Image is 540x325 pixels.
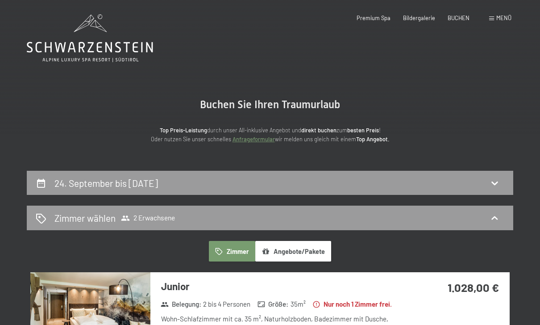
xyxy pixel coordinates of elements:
strong: besten Preis [347,127,379,134]
button: Zimmer [209,241,255,262]
span: Buchen Sie Ihren Traumurlaub [200,98,340,111]
p: durch unser All-inklusive Angebot und zum ! Oder nutzen Sie unser schnelles wir melden uns gleich... [91,126,449,144]
strong: Größe : [258,300,289,309]
h2: 24. September bis [DATE] [54,177,158,189]
strong: Top Preis-Leistung [160,127,207,134]
strong: 1.028,00 € [448,280,499,294]
a: Premium Spa [357,14,390,21]
a: Bildergalerie [403,14,435,21]
a: Anfrageformular [233,135,275,143]
span: Menü [496,14,511,21]
h2: Zimmer wählen [54,211,116,224]
h3: Junior [161,279,402,293]
strong: Nur noch 1 Zimmer frei. [312,300,392,309]
span: 2 Erwachsene [121,214,175,223]
strong: Top Angebot. [356,135,390,143]
button: Angebote/Pakete [255,241,331,262]
a: BUCHEN [448,14,469,21]
span: 35 m² [291,300,306,309]
span: 2 bis 4 Personen [203,300,250,309]
strong: Belegung : [161,300,201,309]
strong: direkt buchen [301,127,336,134]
